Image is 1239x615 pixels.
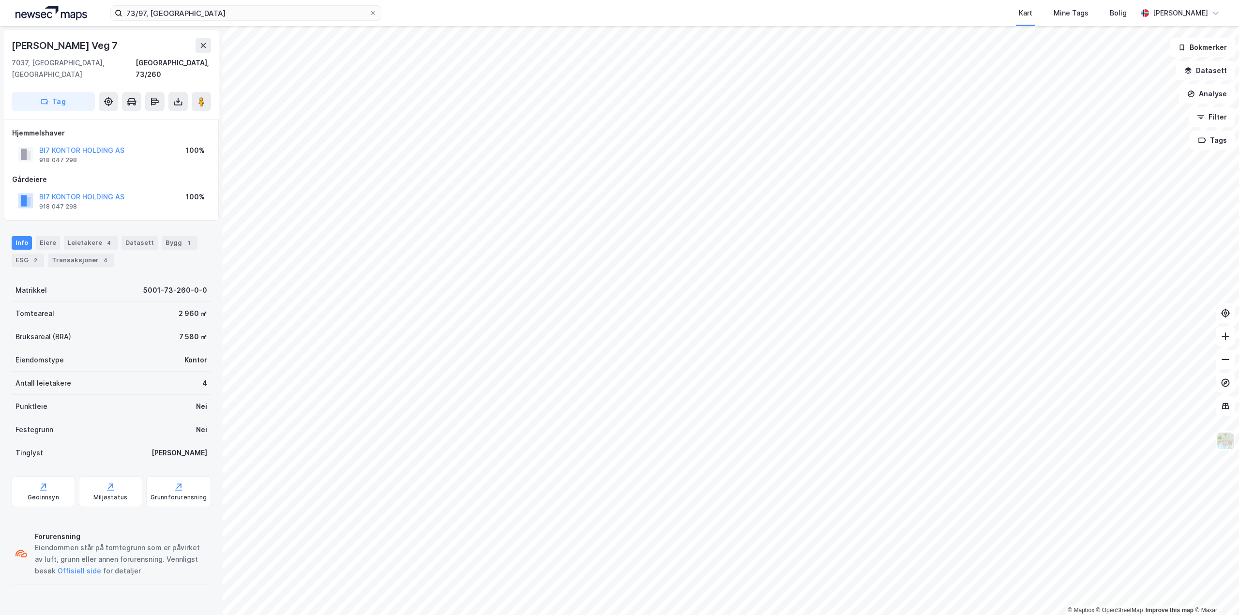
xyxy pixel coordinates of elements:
a: OpenStreetMap [1096,607,1143,614]
button: Tag [12,92,95,111]
div: Gårdeiere [12,174,211,185]
div: Transaksjoner [48,254,114,267]
div: 2 [30,255,40,265]
div: Eiendomstype [15,354,64,366]
div: Mine Tags [1054,7,1088,19]
button: Filter [1189,107,1235,127]
div: Bolig [1110,7,1127,19]
div: 4 [202,377,207,389]
button: Bokmerker [1170,38,1235,57]
div: 1 [184,238,194,248]
div: Bruksareal (BRA) [15,331,71,343]
button: Tags [1190,131,1235,150]
div: Festegrunn [15,424,53,435]
input: Søk på adresse, matrikkel, gårdeiere, leietakere eller personer [122,6,369,20]
div: Kontrollprogram for chat [1191,569,1239,615]
div: 7 580 ㎡ [179,331,207,343]
div: Datasett [121,236,158,250]
button: Datasett [1176,61,1235,80]
div: Grunnforurensning [151,494,207,501]
div: [PERSON_NAME] [1153,7,1208,19]
div: Antall leietakere [15,377,71,389]
div: 5001-73-260-0-0 [143,285,207,296]
img: logo.a4113a55bc3d86da70a041830d287a7e.svg [15,6,87,20]
div: 918 047 298 [39,203,77,210]
div: [PERSON_NAME] Veg 7 [12,38,120,53]
div: Forurensning [35,531,207,542]
div: Tinglyst [15,447,43,459]
div: Kart [1019,7,1032,19]
a: Improve this map [1146,607,1194,614]
a: Mapbox [1068,607,1094,614]
div: Geoinnsyn [28,494,59,501]
div: 4 [101,255,110,265]
div: Tomteareal [15,308,54,319]
iframe: Chat Widget [1191,569,1239,615]
div: 2 960 ㎡ [179,308,207,319]
div: Nei [196,401,207,412]
img: Z [1216,432,1235,450]
div: Nei [196,424,207,435]
div: Bygg [162,236,197,250]
div: Eiendommen står på tomtegrunn som er påvirket av luft, grunn eller annen forurensning. Vennligst ... [35,542,207,577]
div: 100% [186,145,205,156]
div: Kontor [184,354,207,366]
div: 100% [186,191,205,203]
div: 4 [104,238,114,248]
div: 7037, [GEOGRAPHIC_DATA], [GEOGRAPHIC_DATA] [12,57,136,80]
button: Analyse [1179,84,1235,104]
div: Matrikkel [15,285,47,296]
div: 918 047 298 [39,156,77,164]
div: [PERSON_NAME] [151,447,207,459]
div: Leietakere [64,236,118,250]
div: Eiere [36,236,60,250]
div: Punktleie [15,401,47,412]
div: [GEOGRAPHIC_DATA], 73/260 [136,57,211,80]
div: Miljøstatus [93,494,127,501]
div: ESG [12,254,44,267]
div: Info [12,236,32,250]
div: Hjemmelshaver [12,127,211,139]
